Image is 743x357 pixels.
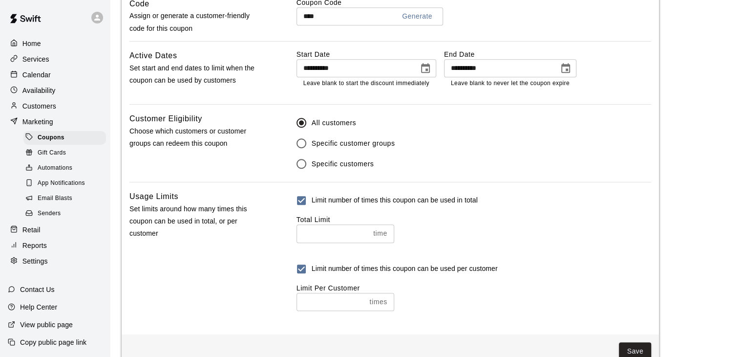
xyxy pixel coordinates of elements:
[129,190,178,203] h6: Usage Limits
[303,79,429,89] p: Leave blank to start the discount immediately
[8,114,102,129] a: Marketing
[129,62,265,87] p: Set start and end dates to limit when the coupon can be used by customers
[129,49,177,62] h6: Active Dates
[312,264,498,274] h6: Limit number of times this coupon can be used per customer
[23,192,106,205] div: Email Blasts
[22,86,56,95] p: Availability
[38,163,72,173] span: Automations
[297,284,360,292] label: Limit Per Customer
[38,148,66,158] span: Gift Cards
[22,70,51,80] p: Calendar
[312,118,356,128] span: All customers
[312,159,374,169] span: Specific customers
[38,194,72,203] span: Email Blasts
[22,54,49,64] p: Services
[22,256,48,266] p: Settings
[312,195,478,206] h6: Limit number of times this coupon can be used in total
[398,7,436,25] button: Generate
[38,209,61,219] span: Senders
[129,112,202,125] h6: Customer Eligibility
[23,146,106,160] div: Gift Cards
[23,130,110,145] a: Coupons
[129,125,265,150] p: Choose which customers or customer groups can redeem this coupon
[312,138,395,149] span: Specific customer groups
[23,131,106,145] div: Coupons
[297,216,330,223] label: Total Limit
[129,10,265,34] p: Assign or generate a customer-friendly code for this coupon
[23,191,110,206] a: Email Blasts
[20,320,73,330] p: View public page
[22,101,56,111] p: Customers
[20,285,55,294] p: Contact Us
[8,52,102,67] a: Services
[22,39,41,48] p: Home
[373,228,387,239] p: time
[8,36,102,51] a: Home
[22,117,53,127] p: Marketing
[23,206,110,222] a: Senders
[23,177,106,190] div: App Notifications
[8,99,102,113] a: Customers
[416,59,435,78] button: Choose date, selected date is Oct 18, 2025
[8,238,102,253] a: Reports
[129,203,265,240] p: Set limits around how many times this coupon can be used in total, or per customer
[38,133,64,143] span: Coupons
[23,145,110,160] a: Gift Cards
[38,178,85,188] span: App Notifications
[23,161,110,176] a: Automations
[451,79,570,89] p: Leave blank to never let the coupon expire
[8,254,102,268] a: Settings
[20,337,86,347] p: Copy public page link
[23,207,106,221] div: Senders
[556,59,575,78] button: Choose date, selected date is Oct 25, 2025
[297,49,436,59] label: Start Date
[8,67,102,82] a: Calendar
[444,49,576,59] label: End Date
[370,297,387,307] p: times
[20,302,57,312] p: Help Center
[22,225,41,235] p: Retail
[23,176,110,191] a: App Notifications
[8,223,102,237] a: Retail
[23,161,106,175] div: Automations
[8,83,102,98] a: Availability
[22,241,47,250] p: Reports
